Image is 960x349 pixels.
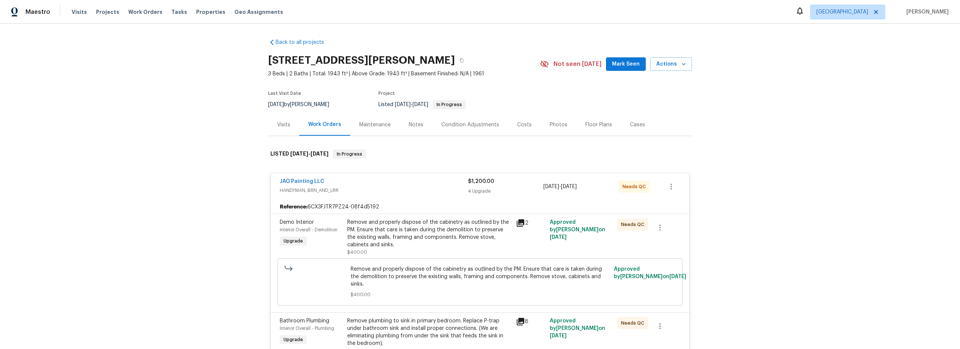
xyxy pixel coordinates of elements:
[622,183,649,190] span: Needs QC
[280,187,468,194] span: HANDYMAN, BRN_AND_LRR
[517,121,532,129] div: Costs
[290,151,308,156] span: [DATE]
[455,54,468,67] button: Copy Address
[171,9,187,15] span: Tasks
[412,102,428,107] span: [DATE]
[96,8,119,16] span: Projects
[606,57,646,71] button: Mark Seen
[543,183,577,190] span: -
[280,318,329,324] span: Bathroom Plumbing
[268,102,284,107] span: [DATE]
[903,8,949,16] span: [PERSON_NAME]
[277,121,290,129] div: Visits
[308,121,341,128] div: Work Orders
[280,237,306,245] span: Upgrade
[516,317,545,326] div: 8
[351,291,610,298] span: $400.00
[334,150,365,158] span: In Progress
[268,39,340,46] a: Back to all projects
[669,274,686,279] span: [DATE]
[550,333,567,339] span: [DATE]
[268,142,692,166] div: LISTED [DATE]-[DATE]In Progress
[280,179,324,184] a: JAG Painting LLC
[553,60,601,68] span: Not seen [DATE]
[268,70,540,78] span: 3 Beds | 2 Baths | Total: 1943 ft² | Above Grade: 1943 ft² | Basement Finished: N/A | 1961
[271,200,689,214] div: 6CX3FJTR7PZ24-08f4d5192
[280,220,314,225] span: Demo Interior
[310,151,328,156] span: [DATE]
[550,220,605,240] span: Approved by [PERSON_NAME] on
[395,102,428,107] span: -
[25,8,50,16] span: Maestro
[280,326,334,331] span: Interior Overall - Plumbing
[290,151,328,156] span: -
[468,187,543,195] div: 4 Upgrade
[516,219,545,228] div: 2
[550,235,567,240] span: [DATE]
[268,91,301,96] span: Last Visit Date
[409,121,423,129] div: Notes
[268,57,455,64] h2: [STREET_ADDRESS][PERSON_NAME]
[614,267,686,279] span: Approved by [PERSON_NAME] on
[550,318,605,339] span: Approved by [PERSON_NAME] on
[234,8,283,16] span: Geo Assignments
[359,121,391,129] div: Maintenance
[280,203,307,211] b: Reference:
[395,102,411,107] span: [DATE]
[621,221,647,228] span: Needs QC
[816,8,868,16] span: [GEOGRAPHIC_DATA]
[543,184,559,189] span: [DATE]
[630,121,645,129] div: Cases
[128,8,162,16] span: Work Orders
[585,121,612,129] div: Floor Plans
[612,60,640,69] span: Mark Seen
[351,265,610,288] span: Remove and properly dispose of the cabinetry as outlined by the PM. Ensure that care is taken dur...
[196,8,225,16] span: Properties
[433,102,465,107] span: In Progress
[650,57,692,71] button: Actions
[550,121,567,129] div: Photos
[270,150,328,159] h6: LISTED
[347,250,367,255] span: $400.00
[378,91,395,96] span: Project
[378,102,466,107] span: Listed
[268,100,338,109] div: by [PERSON_NAME]
[561,184,577,189] span: [DATE]
[280,336,306,343] span: Upgrade
[280,228,337,232] span: Interior Overall - Demolition
[656,60,686,69] span: Actions
[468,179,494,184] span: $1,200.00
[347,317,511,347] div: Remove plumbing to sink in primary bedroom. Replace P-trap under bathroom sink and install proper...
[621,319,647,327] span: Needs QC
[441,121,499,129] div: Condition Adjustments
[72,8,87,16] span: Visits
[347,219,511,249] div: Remove and properly dispose of the cabinetry as outlined by the PM. Ensure that care is taken dur...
